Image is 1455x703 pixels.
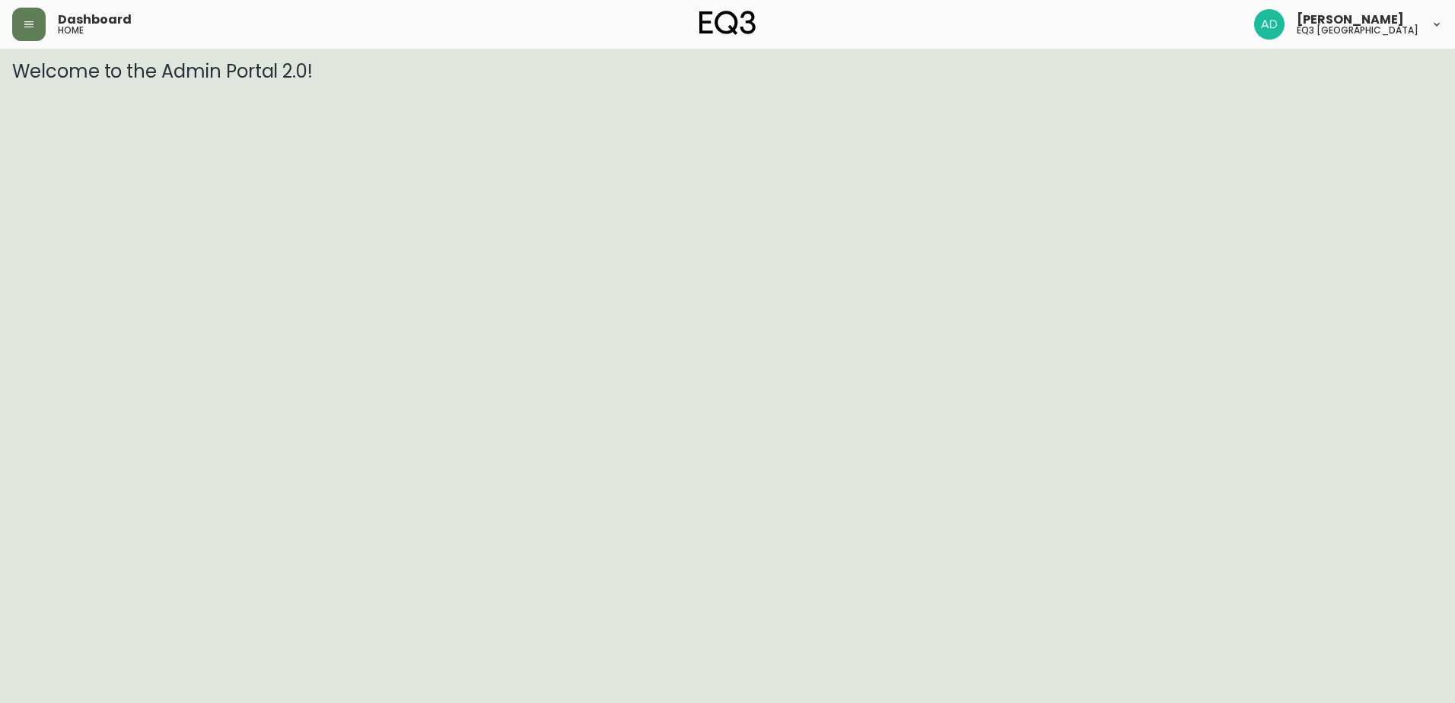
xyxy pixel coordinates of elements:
h5: eq3 [GEOGRAPHIC_DATA] [1297,26,1418,35]
h3: Welcome to the Admin Portal 2.0! [12,61,1443,82]
span: Dashboard [58,14,132,26]
img: logo [699,11,756,35]
span: [PERSON_NAME] [1297,14,1404,26]
h5: home [58,26,84,35]
img: 308eed972967e97254d70fe596219f44 [1254,9,1285,40]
